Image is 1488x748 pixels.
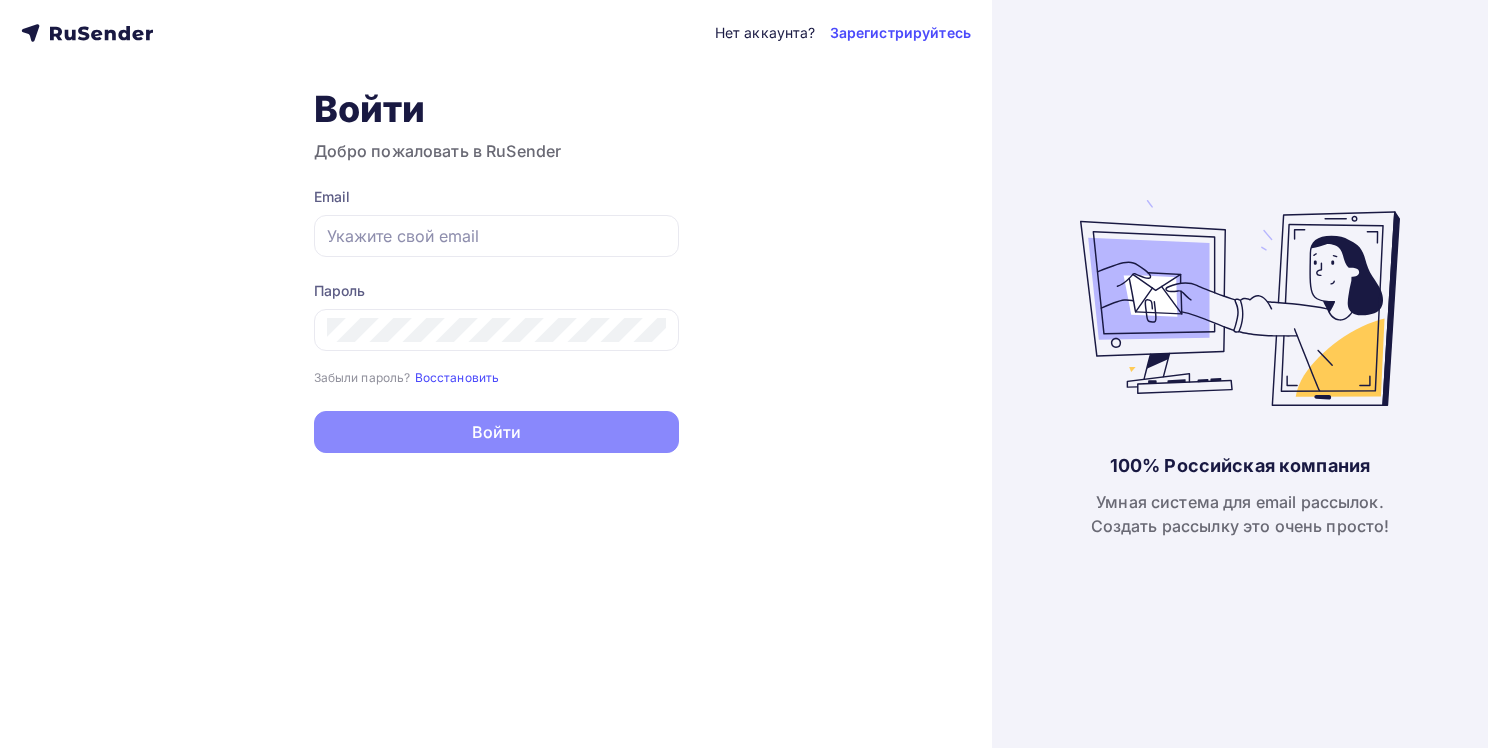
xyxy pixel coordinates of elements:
[415,370,500,385] small: Восстановить
[415,368,500,385] a: Восстановить
[314,139,679,163] h3: Добро пожаловать в RuSender
[1110,454,1370,478] div: 100% Российская компания
[314,187,679,207] div: Email
[314,411,679,453] button: Войти
[314,370,411,385] small: Забыли пароль?
[314,281,679,301] div: Пароль
[830,23,971,43] a: Зарегистрируйтесь
[715,23,816,43] div: Нет аккаунта?
[327,224,666,248] input: Укажите свой email
[314,87,679,131] h1: Войти
[1091,490,1390,538] div: Умная система для email рассылок. Создать рассылку это очень просто!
